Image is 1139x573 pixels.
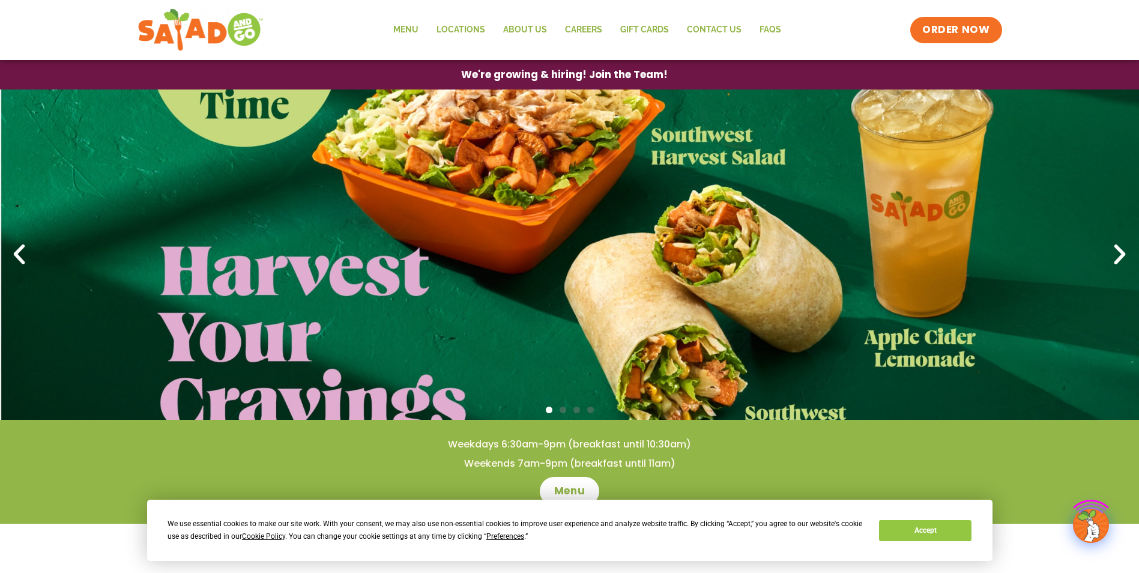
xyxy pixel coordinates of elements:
[546,407,552,413] span: Go to slide 1
[573,407,580,413] span: Go to slide 3
[554,484,585,499] span: Menu
[461,70,668,80] span: We're growing & hiring! Join the Team!
[137,6,264,54] img: new-SAG-logo-768×292
[678,16,751,44] a: Contact Us
[24,438,1115,451] h4: Weekdays 6:30am-9pm (breakfast until 10:30am)
[1107,241,1133,268] div: Next slide
[168,518,865,543] div: We use essential cookies to make our site work. With your consent, we may also use non-essential ...
[910,17,1002,43] a: ORDER NOW
[384,16,428,44] a: Menu
[6,241,32,268] div: Previous slide
[611,16,678,44] a: GIFT CARDS
[147,500,992,561] div: Cookie Consent Prompt
[751,16,790,44] a: FAQs
[24,457,1115,470] h4: Weekends 7am-9pm (breakfast until 11am)
[384,16,790,44] nav: Menu
[540,477,599,506] a: Menu
[587,407,594,413] span: Go to slide 4
[428,16,494,44] a: Locations
[922,23,989,37] span: ORDER NOW
[443,61,686,89] a: We're growing & hiring! Join the Team!
[556,16,611,44] a: Careers
[494,16,556,44] a: About Us
[560,407,566,413] span: Go to slide 2
[879,520,971,541] button: Accept
[242,532,285,541] span: Cookie Policy
[486,532,524,541] span: Preferences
